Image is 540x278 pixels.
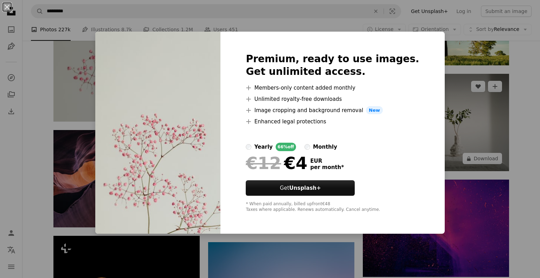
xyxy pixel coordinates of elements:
[246,84,419,92] li: Members-only content added monthly
[95,32,220,234] img: premium_photo-1676478746561-8feeaa7a307a
[313,143,337,151] div: monthly
[366,106,383,115] span: New
[246,144,251,150] input: yearly66%off
[310,164,344,170] span: per month *
[254,143,272,151] div: yearly
[246,180,355,196] button: GetUnsplash+
[246,201,419,213] div: * When paid annually, billed upfront €48 Taxes where applicable. Renews automatically. Cancel any...
[246,154,281,172] span: €12
[246,106,419,115] li: Image cropping and background removal
[276,143,296,151] div: 66% off
[310,158,344,164] span: EUR
[246,95,419,103] li: Unlimited royalty-free downloads
[289,185,321,191] strong: Unsplash+
[246,117,419,126] li: Enhanced legal protections
[246,154,307,172] div: €4
[304,144,310,150] input: monthly
[246,53,419,78] h2: Premium, ready to use images. Get unlimited access.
